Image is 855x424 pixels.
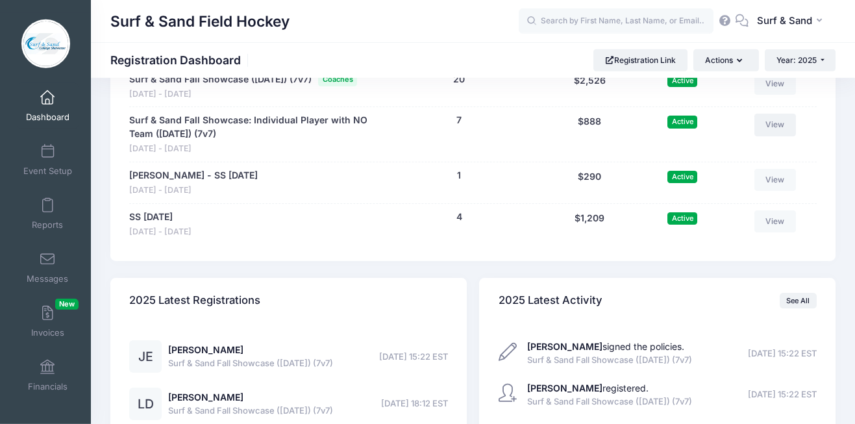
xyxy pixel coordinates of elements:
[26,112,69,123] span: Dashboard
[754,210,796,232] a: View
[776,55,817,65] span: Year: 2025
[17,299,79,344] a: InvoicesNew
[168,405,333,418] span: Surf & Sand Fall Showcase ([DATE]) (7v7)
[527,354,692,367] span: Surf & Sand Fall Showcase ([DATE]) (7v7)
[519,8,713,34] input: Search by First Name, Last Name, or Email...
[754,73,796,95] a: View
[527,395,692,408] span: Surf & Sand Fall Showcase ([DATE]) (7v7)
[17,191,79,236] a: Reports
[168,357,333,370] span: Surf & Sand Fall Showcase ([DATE]) (7v7)
[379,351,448,364] span: [DATE] 15:22 EST
[457,169,461,182] button: 1
[754,169,796,191] a: View
[499,282,602,319] h4: 2025 Latest Activity
[693,49,758,71] button: Actions
[17,83,79,129] a: Dashboard
[780,293,817,308] a: See All
[541,169,638,197] div: $290
[129,88,357,101] span: [DATE] - [DATE]
[129,143,370,155] span: [DATE] - [DATE]
[748,347,817,360] span: [DATE] 15:22 EST
[17,245,79,290] a: Messages
[129,352,162,363] a: JE
[527,341,684,352] a: [PERSON_NAME]signed the policies.
[527,382,649,393] a: [PERSON_NAME]registered.
[456,114,462,127] button: 7
[667,212,697,225] span: Active
[765,49,836,71] button: Year: 2025
[168,392,243,403] a: [PERSON_NAME]
[32,219,63,231] span: Reports
[23,166,72,177] span: Event Setup
[541,114,638,155] div: $888
[527,341,602,352] strong: [PERSON_NAME]
[55,299,79,310] span: New
[667,116,697,128] span: Active
[21,19,70,68] img: Surf & Sand Field Hockey
[129,340,162,373] div: JE
[31,327,64,338] span: Invoices
[129,114,370,141] a: Surf & Sand Fall Showcase: Individual Player with NO Team ([DATE]) (7v7)
[27,273,68,284] span: Messages
[453,73,465,86] button: 20
[110,53,252,67] h1: Registration Dashboard
[749,6,836,36] button: Surf & Sand
[748,388,817,401] span: [DATE] 15:22 EST
[381,397,448,410] span: [DATE] 18:12 EST
[757,14,812,28] span: Surf & Sand
[541,73,638,101] div: $2,526
[129,169,258,182] a: [PERSON_NAME] - SS [DATE]
[129,226,192,238] span: [DATE] - [DATE]
[17,137,79,182] a: Event Setup
[129,73,312,86] a: Surf & Sand Fall Showcase ([DATE]) (7v7)
[129,210,173,224] a: SS [DATE]
[129,388,162,420] div: LD
[110,6,290,36] h1: Surf & Sand Field Hockey
[129,399,162,410] a: LD
[129,184,258,197] span: [DATE] - [DATE]
[541,210,638,238] div: $1,209
[593,49,688,71] a: Registration Link
[667,74,697,86] span: Active
[527,382,602,393] strong: [PERSON_NAME]
[17,353,79,398] a: Financials
[754,114,796,136] a: View
[667,171,697,183] span: Active
[28,381,68,392] span: Financials
[456,210,462,224] button: 4
[129,282,260,319] h4: 2025 Latest Registrations
[168,344,243,355] a: [PERSON_NAME]
[318,73,357,86] span: Coaches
